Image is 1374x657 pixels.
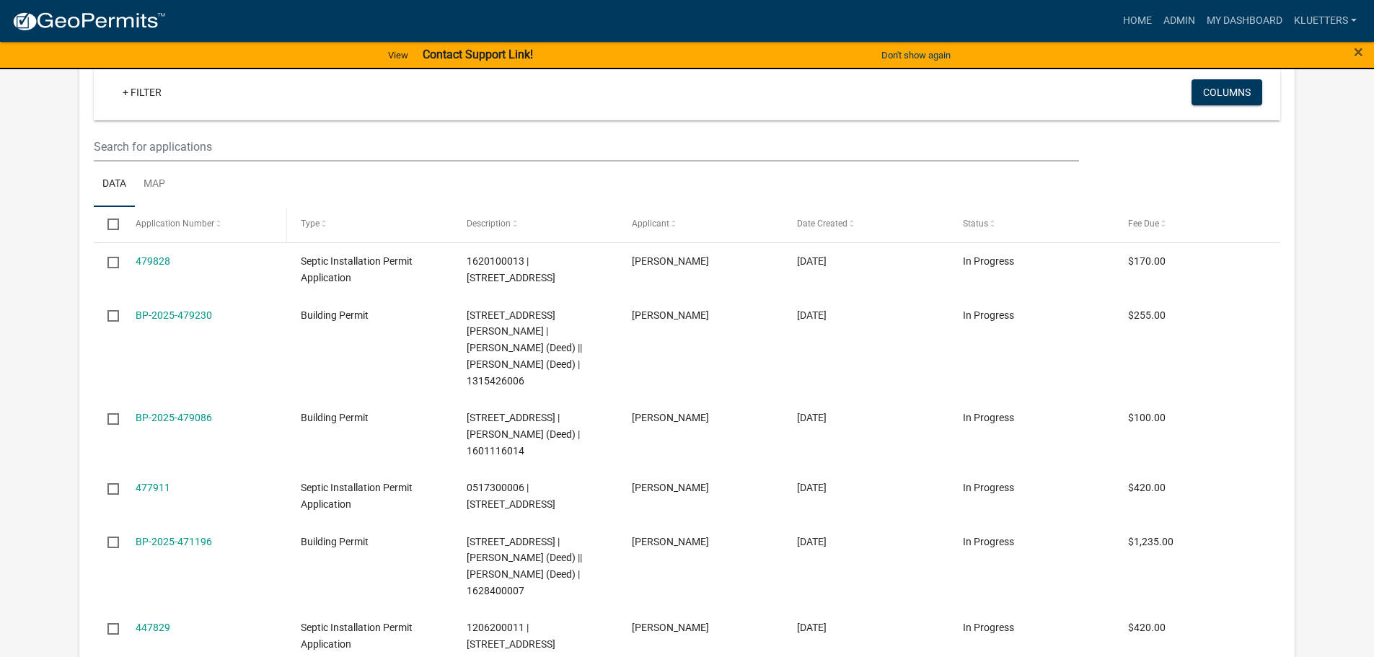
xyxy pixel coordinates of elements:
span: Application Number [136,219,214,229]
a: 447829 [136,622,170,633]
a: Admin [1158,7,1201,35]
input: Search for applications [94,132,1078,162]
datatable-header-cell: Status [949,207,1114,242]
button: Close [1354,43,1363,61]
a: Map [135,162,174,208]
span: Building Permit [301,309,369,321]
a: Data [94,162,135,208]
datatable-header-cell: Description [452,207,617,242]
button: Don't show again [876,43,956,67]
span: $420.00 [1128,622,1166,633]
span: $420.00 [1128,482,1166,493]
span: In Progress [963,536,1014,547]
span: 0517300006 | 11698 HWY F-17 E [467,482,555,510]
span: Applicant [632,219,669,229]
span: 406 E PLAINSMEN RD PRAIRIE CITY | DOOLITTLE, MICHAEL L (Deed) | 1601116014 [467,412,580,457]
span: Septic Installation Permit Application [301,255,413,283]
span: 09/16/2025 [797,309,827,321]
span: 1206200011 | 1825 W 92ND ST S [467,622,555,650]
span: Erica Ricks [632,536,709,547]
span: 1620100013 | 10579 W 129TH ST S [467,255,555,283]
span: In Progress [963,309,1014,321]
a: + Filter [111,79,173,105]
datatable-header-cell: Date Created [783,207,948,242]
span: Septic Installation Permit Application [301,622,413,650]
a: BP-2025-479230 [136,309,212,321]
span: Jeremy McFarland [632,255,709,267]
a: BP-2025-471196 [136,536,212,547]
datatable-header-cell: Application Number [122,207,287,242]
span: 4817 HWY S-74 S NEWTON | MARSH, ANDREA (Deed) || MARSH, KOREY (Deed) | 1315426006 [467,309,582,387]
a: 479828 [136,255,170,267]
a: kluetters [1288,7,1362,35]
span: × [1354,42,1363,62]
span: $100.00 [1128,412,1166,423]
span: 09/16/2025 [797,412,827,423]
button: Columns [1192,79,1262,105]
span: 09/12/2025 [797,482,827,493]
span: In Progress [963,255,1014,267]
a: 477911 [136,482,170,493]
span: Status [963,219,988,229]
span: $255.00 [1128,309,1166,321]
datatable-header-cell: Fee Due [1114,207,1280,242]
span: 09/17/2025 [797,255,827,267]
span: $1,235.00 [1128,536,1173,547]
a: View [382,43,414,67]
span: Building Permit [301,412,369,423]
span: Type [301,219,320,229]
span: Date Created [797,219,847,229]
span: Fee Due [1128,219,1159,229]
span: In Progress [963,412,1014,423]
datatable-header-cell: Type [287,207,452,242]
span: $170.00 [1128,255,1166,267]
span: In Progress [963,482,1014,493]
span: Description [467,219,511,229]
datatable-header-cell: Select [94,207,121,242]
span: Septic Installation Permit Application [301,482,413,510]
strong: Contact Support Link! [423,48,533,61]
span: 07/10/2025 [797,622,827,633]
span: In Progress [963,622,1014,633]
span: Ryanne Prochnow [632,309,709,321]
span: 08/29/2025 [797,536,827,547]
span: Joshua E Cross [632,622,709,633]
datatable-header-cell: Applicant [618,207,783,242]
a: Home [1117,7,1158,35]
span: CHAD [632,482,709,493]
a: BP-2025-479086 [136,412,212,423]
span: 11860 HWY F-70 W PRAIRIE CITY | RICKS, MICHAEL THOMAS (Deed) || RICKS, ERICA ANN (Deed) | 1628400007 [467,536,582,596]
span: Building Permit [301,536,369,547]
a: My Dashboard [1201,7,1288,35]
span: Michael Doolittle [632,412,709,423]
